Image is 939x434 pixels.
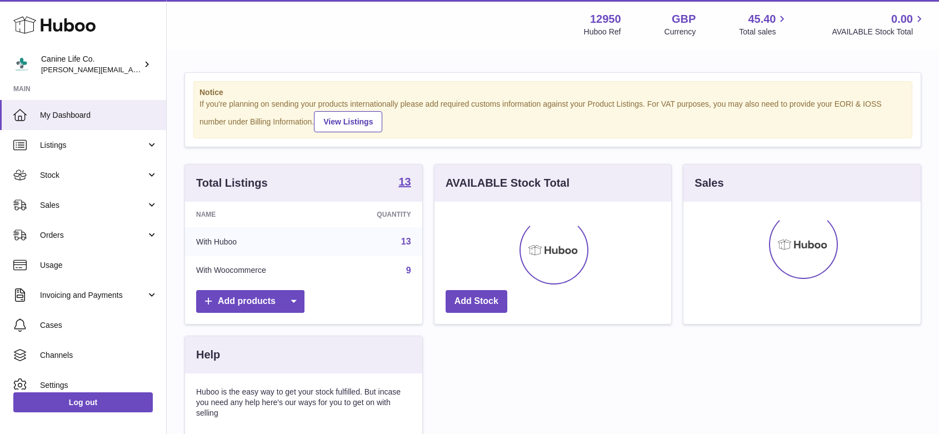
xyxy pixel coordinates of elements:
[199,87,906,98] strong: Notice
[695,176,723,191] h3: Sales
[739,12,788,37] a: 45.40 Total sales
[584,27,621,37] div: Huboo Ref
[196,290,304,313] a: Add products
[40,170,146,181] span: Stock
[199,99,906,132] div: If you're planning on sending your products internationally please add required customs informati...
[40,110,158,121] span: My Dashboard
[832,27,926,37] span: AVAILABLE Stock Total
[40,140,146,151] span: Listings
[40,380,158,391] span: Settings
[314,111,382,132] a: View Listings
[40,320,158,331] span: Cases
[196,176,268,191] h3: Total Listings
[196,387,411,418] p: Huboo is the easy way to get your stock fulfilled. But incase you need any help here's our ways f...
[590,12,621,27] strong: 12950
[748,12,776,27] span: 45.40
[398,176,411,189] a: 13
[41,65,223,74] span: [PERSON_NAME][EMAIL_ADDRESS][DOMAIN_NAME]
[40,350,158,361] span: Channels
[332,202,422,227] th: Quantity
[40,260,158,271] span: Usage
[672,12,696,27] strong: GBP
[891,12,913,27] span: 0.00
[401,237,411,246] a: 13
[41,54,141,75] div: Canine Life Co.
[185,202,332,227] th: Name
[40,230,146,241] span: Orders
[185,256,332,285] td: With Woocommerce
[398,176,411,187] strong: 13
[196,347,220,362] h3: Help
[446,176,570,191] h3: AVAILABLE Stock Total
[185,227,332,256] td: With Huboo
[665,27,696,37] div: Currency
[739,27,788,37] span: Total sales
[40,200,146,211] span: Sales
[40,290,146,301] span: Invoicing and Payments
[832,12,926,37] a: 0.00 AVAILABLE Stock Total
[13,392,153,412] a: Log out
[406,266,411,275] a: 9
[13,56,30,73] img: kevin@clsgltd.co.uk
[446,290,507,313] a: Add Stock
